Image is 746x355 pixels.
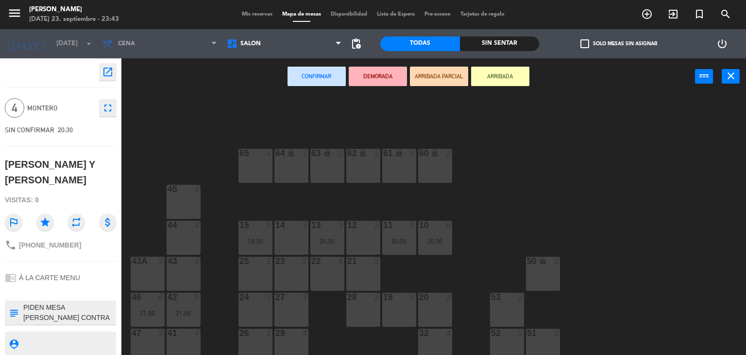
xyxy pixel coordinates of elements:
div: 65 [239,149,240,158]
span: Cena [118,40,135,47]
i: star [36,213,54,231]
div: 61 [383,149,384,158]
div: Sin sentar [460,36,540,51]
span: Montero [27,103,94,114]
i: turned_in_not [694,8,705,20]
button: DEMORADA [349,67,407,86]
span: pending_actions [350,38,362,50]
i: attach_money [99,213,117,231]
div: 15 [239,221,240,230]
div: 10 [419,221,420,230]
div: 2 [267,329,272,337]
i: lock [323,149,331,157]
div: 2 [554,257,560,266]
span: Mapa de mesas [277,12,326,17]
div: 21 [347,257,348,266]
span: Tarjetas de regalo [456,12,509,17]
button: menu [7,6,22,24]
div: 4 [446,329,452,337]
div: 2 [410,293,416,302]
span: Disponibilidad [326,12,372,17]
div: 20:30 [418,238,452,245]
span: 20:30 [58,126,73,134]
div: 6 [195,293,201,302]
div: 3 [339,221,344,230]
span: Mis reservas [237,12,277,17]
i: lock [395,149,403,157]
i: subject [8,307,19,318]
div: 19:30 [238,238,272,245]
div: Visitas: 0 [5,192,117,209]
div: 26 [239,329,240,337]
div: 2 [410,149,416,158]
i: power_settings_new [716,38,728,50]
i: outlined_flag [5,213,22,231]
div: 2 [446,293,452,302]
i: power_input [698,70,710,82]
div: 20:30 [310,238,344,245]
div: 13 [311,221,312,230]
i: lock [431,149,439,157]
div: 2 [267,257,272,266]
div: 14 [275,221,276,230]
div: 63 [311,149,312,158]
span: check_box_outline_blank [580,39,589,48]
div: 2 [374,293,380,302]
span: À LA CARTE MENU [19,274,80,282]
div: 8 [267,221,272,230]
div: 2 [267,293,272,302]
i: repeat [68,213,85,231]
button: ARRIBADA [471,67,529,86]
div: 28 [347,293,348,302]
label: Solo mesas sin asignar [580,39,657,48]
button: fullscreen [99,99,117,117]
div: 6 [159,293,165,302]
div: 62 [347,149,348,158]
span: [PHONE_NUMBER] [19,241,81,249]
div: 2 [303,149,308,158]
i: fullscreen [102,102,114,114]
div: 23 [275,257,276,266]
div: 2 [339,149,344,158]
div: 4 [195,221,201,230]
div: 19 [383,293,384,302]
i: lock [287,149,295,157]
i: search [720,8,731,20]
i: arrow_drop_down [83,38,95,50]
div: 2 [554,329,560,337]
button: close [722,69,740,84]
button: Confirmar [288,67,346,86]
div: 2 [374,221,380,230]
button: ARRIBADA PARCIAL [410,67,468,86]
div: 11 [383,221,384,230]
div: 4 [195,185,201,194]
div: [PERSON_NAME] Y [PERSON_NAME] [5,157,117,188]
i: open_in_new [102,66,114,78]
i: person_pin [8,338,19,349]
i: lock [539,257,547,265]
i: add_circle_outline [641,8,653,20]
div: 21:00 [167,310,201,317]
button: power_input [695,69,713,84]
div: 60 [419,149,420,158]
i: lock [359,149,367,157]
div: 2 [374,149,380,158]
span: Lista de Espera [372,12,420,17]
div: 2 [159,329,165,337]
div: 2 [303,293,308,302]
i: phone [5,239,17,251]
div: 22 [311,257,312,266]
div: 2 [303,257,308,266]
div: 2 [159,257,165,266]
i: menu [7,6,22,20]
span: SIN CONFIRMAR [5,126,54,134]
span: Pre-acceso [420,12,456,17]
